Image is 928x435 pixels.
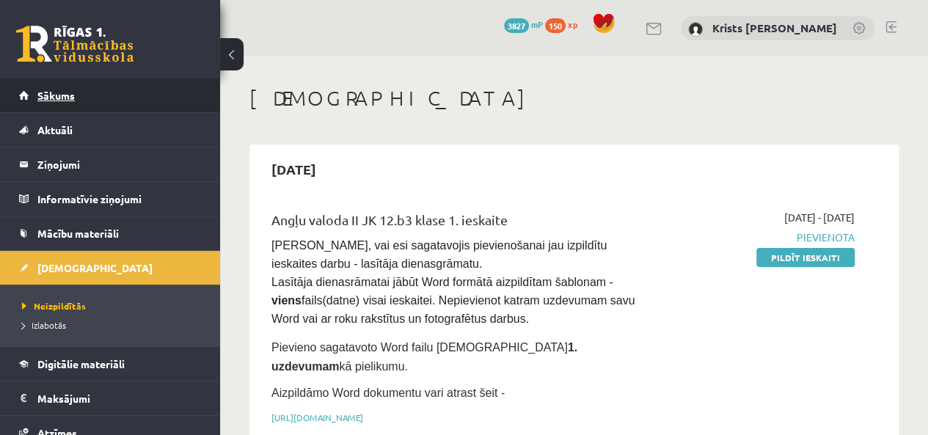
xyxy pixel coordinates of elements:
[568,18,577,30] span: xp
[545,18,566,33] span: 150
[504,18,543,30] a: 3827 mP
[19,251,202,285] a: [DEMOGRAPHIC_DATA]
[271,294,302,307] strong: viens
[37,381,202,415] legend: Maksājumi
[16,26,134,62] a: Rīgas 1. Tālmācības vidusskola
[37,147,202,181] legend: Ziņojumi
[19,216,202,250] a: Mācību materiāli
[271,412,363,423] a: [URL][DOMAIN_NAME]
[37,123,73,136] span: Aktuāli
[756,248,855,267] a: Pildīt ieskaiti
[19,78,202,112] a: Sākums
[545,18,585,30] a: 150 xp
[19,113,202,147] a: Aktuāli
[37,182,202,216] legend: Informatīvie ziņojumi
[504,18,529,33] span: 3827
[271,341,577,373] span: Pievieno sagatavoto Word failu [DEMOGRAPHIC_DATA] kā pielikumu.
[37,89,75,102] span: Sākums
[19,381,202,415] a: Maksājumi
[712,21,837,35] a: Krists [PERSON_NAME]
[271,210,653,237] div: Angļu valoda II JK 12.b3 klase 1. ieskaite
[22,318,205,332] a: Izlabotās
[249,86,899,111] h1: [DEMOGRAPHIC_DATA]
[688,22,703,37] img: Krists Andrejs Zeile
[531,18,543,30] span: mP
[22,319,66,331] span: Izlabotās
[257,152,331,186] h2: [DATE]
[19,182,202,216] a: Informatīvie ziņojumi
[37,357,125,370] span: Digitālie materiāli
[271,341,577,373] strong: 1. uzdevumam
[37,261,153,274] span: [DEMOGRAPHIC_DATA]
[271,239,638,325] span: [PERSON_NAME], vai esi sagatavojis pievienošanai jau izpildītu ieskaites darbu - lasītāja dienasg...
[675,230,855,245] span: Pievienota
[19,147,202,181] a: Ziņojumi
[19,347,202,381] a: Digitālie materiāli
[271,387,505,399] span: Aizpildāmo Word dokumentu vari atrast šeit -
[22,299,205,312] a: Neizpildītās
[37,227,119,240] span: Mācību materiāli
[22,300,86,312] span: Neizpildītās
[784,210,855,225] span: [DATE] - [DATE]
